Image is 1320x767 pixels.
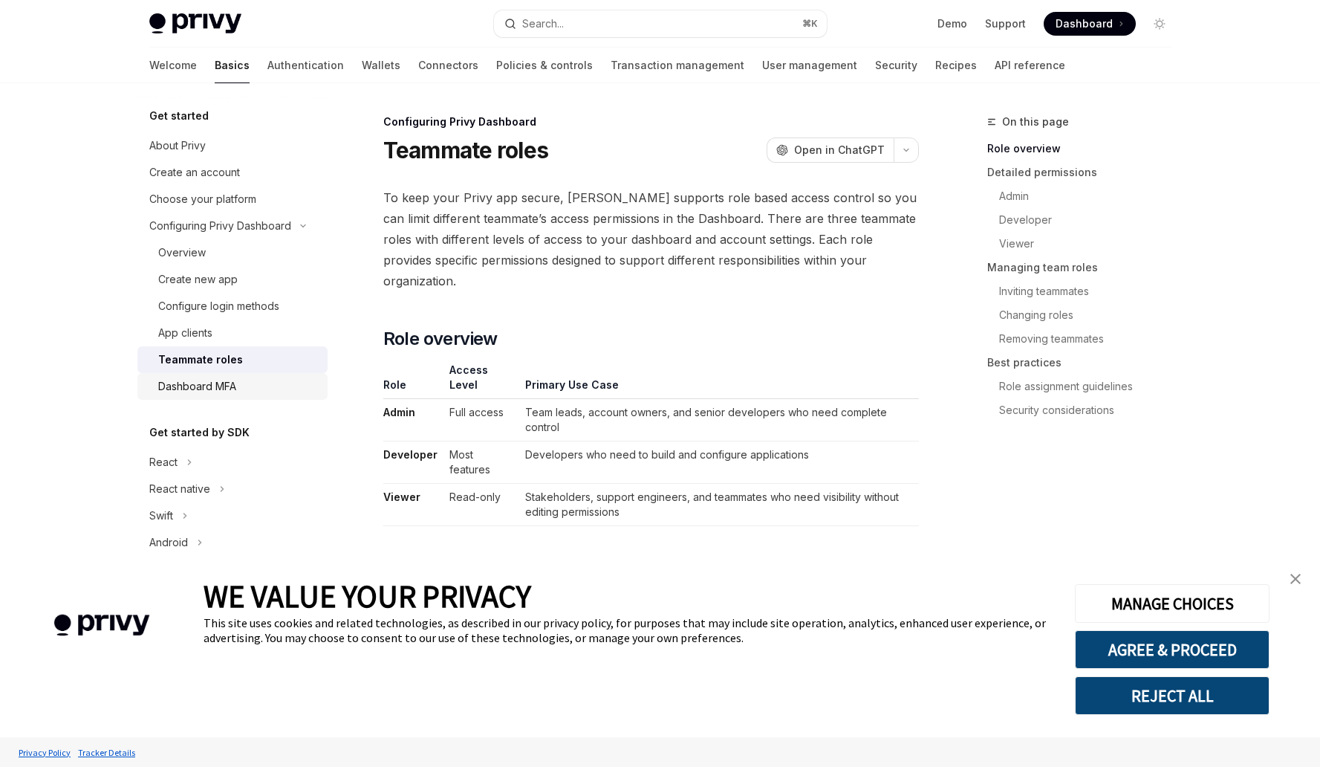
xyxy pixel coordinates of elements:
a: Managing team roles [987,256,1183,279]
button: REJECT ALL [1075,676,1269,715]
h1: Teammate roles [383,137,549,164]
a: Demo [937,16,967,31]
a: Security considerations [999,398,1183,422]
a: Viewer [999,232,1183,256]
div: About Privy [149,137,206,155]
a: Role assignment guidelines [999,375,1183,398]
img: company logo [22,593,181,658]
td: Full access [443,399,519,441]
a: About Privy [137,132,328,159]
a: Teammate roles [137,346,328,373]
a: Create new app [137,266,328,293]
a: Inviting teammates [999,279,1183,303]
strong: Admin [383,406,415,418]
div: Android [149,534,188,551]
img: light logo [149,13,241,34]
div: App clients [158,324,212,342]
td: Most features [443,441,519,484]
button: Search...⌘K [494,10,827,37]
span: WE VALUE YOUR PRIVACY [204,577,531,615]
span: Dashboard [1056,16,1113,31]
a: Basics [215,48,250,83]
span: Open in ChatGPT [794,143,885,158]
div: Teammate roles [158,351,243,369]
a: Transaction management [611,48,744,83]
a: Policies & controls [496,48,593,83]
a: Configure login methods [137,293,328,320]
div: React native [149,480,210,498]
a: Security [875,48,917,83]
div: Swift [149,507,173,525]
td: Team leads, account owners, and senior developers who need complete control [519,399,918,441]
a: Overview [137,239,328,266]
a: Create an account [137,159,328,186]
div: Configure login methods [158,297,279,315]
a: Dashboard [1044,12,1136,36]
a: Wallets [362,48,400,83]
a: Authentication [267,48,344,83]
a: Tracker Details [74,740,139,766]
td: Read-only [443,484,519,526]
a: API reference [995,48,1065,83]
strong: Viewer [383,491,420,503]
td: Developers who need to build and configure applications [519,441,918,484]
a: Privacy Policy [15,740,74,766]
span: ⌘ K [802,18,818,30]
a: Support [985,16,1026,31]
span: Role overview [383,327,498,351]
a: Recipes [935,48,977,83]
a: Detailed permissions [987,161,1183,184]
div: Create an account [149,164,240,181]
a: Removing teammates [999,327,1183,351]
button: Toggle dark mode [1148,12,1171,36]
div: Configuring Privy Dashboard [149,217,291,235]
th: Role [383,363,443,399]
button: AGREE & PROCEED [1075,630,1269,669]
div: React [149,453,178,471]
div: Create new app [158,271,238,288]
a: Connectors [418,48,478,83]
h5: Get started [149,107,209,125]
div: Search... [522,15,564,33]
a: Welcome [149,48,197,83]
a: Developer [999,208,1183,232]
div: Choose your platform [149,190,256,208]
a: Best practices [987,351,1183,375]
div: Configuring Privy Dashboard [383,114,919,129]
a: Dashboard MFA [137,373,328,400]
img: close banner [1290,574,1301,584]
h5: Get started by SDK [149,424,250,441]
a: Role overview [987,137,1183,161]
div: Dashboard MFA [158,378,236,395]
button: MANAGE CHOICES [1075,584,1269,623]
div: Overview [158,244,206,262]
a: User management [762,48,857,83]
strong: Developer [383,448,438,461]
span: To keep your Privy app secure, [PERSON_NAME] supports role based access control so you can limit ... [383,187,919,291]
a: close banner [1281,564,1310,594]
div: This site uses cookies and related technologies, as described in our privacy policy, for purposes... [204,615,1053,645]
button: Open in ChatGPT [767,137,894,163]
th: Access Level [443,363,519,399]
a: Choose your platform [137,186,328,213]
a: Admin [999,184,1183,208]
td: Stakeholders, support engineers, and teammates who need visibility without editing permissions [519,484,918,526]
a: Changing roles [999,303,1183,327]
span: On this page [1002,113,1069,131]
th: Primary Use Case [519,363,918,399]
a: App clients [137,320,328,346]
